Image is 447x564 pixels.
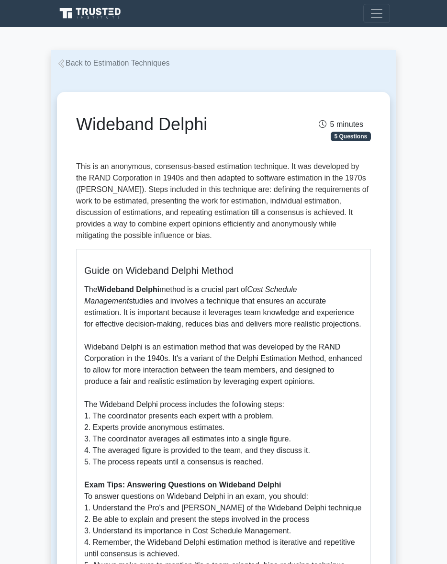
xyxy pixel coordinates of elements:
b: Wideband Delphi [98,285,160,293]
span: 5 minutes [319,120,363,128]
h5: Guide on Wideband Delphi Method [84,265,363,276]
b: Exam Tips: Answering Questions on Wideband Delphi [84,481,281,489]
p: This is an anonymous, consensus-based estimation technique. It was developed by the RAND Corporat... [76,161,371,241]
h1: Wideband Delphi [76,114,269,135]
button: Toggle navigation [363,4,390,23]
a: Back to Estimation Techniques [57,59,170,67]
span: 5 Questions [331,132,371,141]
